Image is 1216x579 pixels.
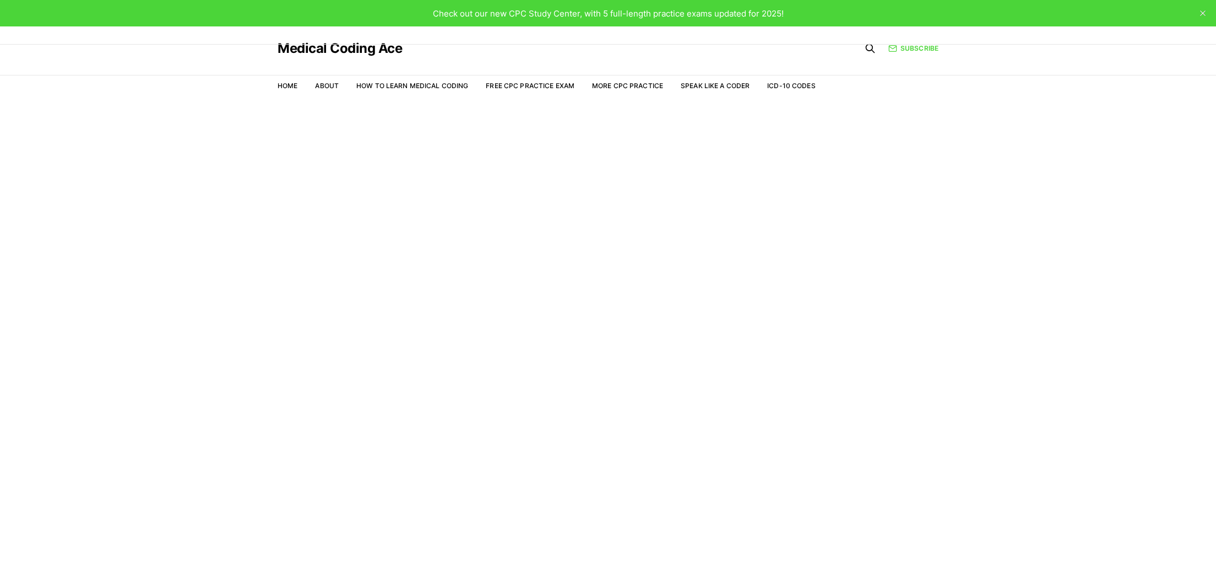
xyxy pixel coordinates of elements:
button: close [1194,4,1212,22]
span: Check out our new CPC Study Center, with 5 full-length practice exams updated for 2025! [433,8,784,19]
a: ICD-10 Codes [767,82,815,90]
a: Speak Like a Coder [681,82,750,90]
a: Free CPC Practice Exam [486,82,574,90]
a: About [315,82,339,90]
iframe: portal-trigger [1036,525,1216,579]
a: Medical Coding Ace [278,42,402,55]
a: How to Learn Medical Coding [356,82,468,90]
a: More CPC Practice [592,82,663,90]
a: Subscribe [888,44,938,53]
a: Home [278,82,297,90]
